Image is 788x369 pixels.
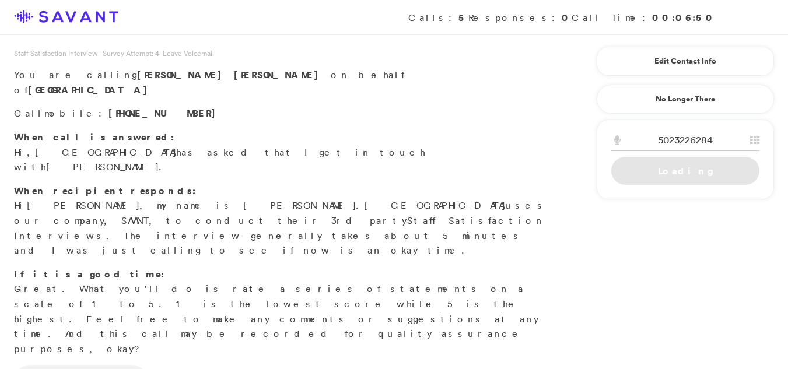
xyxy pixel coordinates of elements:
a: Edit Contact Info [611,52,759,71]
span: [GEOGRAPHIC_DATA] [364,199,505,211]
span: [PERSON_NAME] [137,68,227,81]
a: Loading [611,157,759,185]
span: Staff Satisfaction Interview [14,215,544,241]
p: You are calling on behalf of [14,68,552,97]
strong: [GEOGRAPHIC_DATA] [28,83,153,96]
p: Call : [14,106,552,121]
span: [PERSON_NAME] [234,68,324,81]
strong: If it is a good time: [14,268,164,280]
span: mobile [44,107,99,119]
a: No Longer There [597,85,774,114]
p: Great. What you'll do is rate a series of statements on a scale of 1 to 5. 1 is the lowest score ... [14,267,552,357]
strong: When recipient responds: [14,184,196,197]
span: [PHONE_NUMBER] [108,107,222,120]
span: [PERSON_NAME] [46,161,159,173]
strong: 00:06:50 [652,11,716,24]
span: [PERSON_NAME] [27,199,139,211]
strong: When call is answered: [14,131,174,143]
p: Hi, has asked that I get in touch with . [14,130,552,175]
span: Staff Satisfaction Interview - Survey Attempt: 4 - Leave Voicemail [14,48,214,58]
p: Hi , my name is [PERSON_NAME]. uses our company, SAVANT, to conduct their 3rd party s. The interv... [14,184,552,258]
strong: 0 [562,11,572,24]
span: [GEOGRAPHIC_DATA] [35,146,176,158]
strong: 5 [458,11,468,24]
